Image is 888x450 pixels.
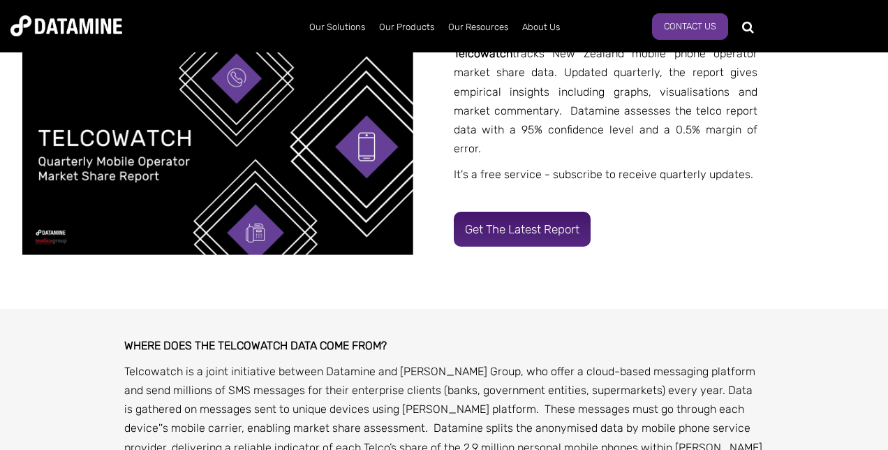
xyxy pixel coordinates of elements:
[372,9,441,45] a: Our Products
[302,9,372,45] a: Our Solutions
[22,51,413,255] img: Copy of Telcowatch Report Template (2)
[652,13,728,40] a: Contact us
[515,9,567,45] a: About Us
[454,212,591,247] a: Get the latest report
[454,168,753,181] span: It's a free service - subscribe to receive quarterly updates.
[10,15,122,36] img: Datamine
[124,339,387,352] strong: WHERE DOES THE TELCOWATCH DATA COME FROM?
[454,47,512,60] strong: Telcowatch
[441,9,515,45] a: Our Resources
